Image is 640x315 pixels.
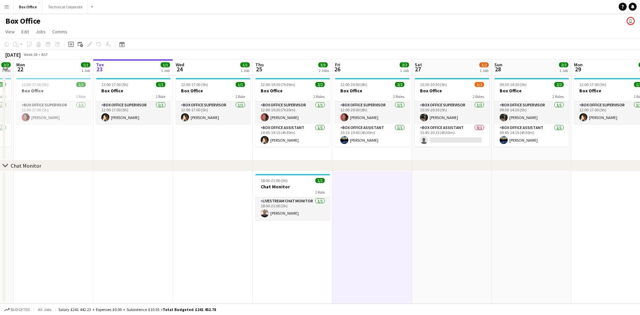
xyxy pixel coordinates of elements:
[22,52,39,57] span: Week 38
[50,27,70,36] a: Comms
[37,307,53,312] span: All jobs
[3,27,17,36] a: View
[58,307,216,312] div: Salary £241 442.23 + Expenses £0.00 + Subsistence £10.55 =
[11,307,30,312] span: Budgeted
[36,29,46,35] span: Jobs
[5,51,21,58] div: [DATE]
[3,306,31,313] button: Budgeted
[5,29,15,35] span: View
[19,27,32,36] a: Edit
[41,52,48,57] div: BST
[163,307,216,312] span: Total Budgeted £241 452.78
[5,16,40,26] h1: Box Office
[14,0,43,13] button: Box Office
[21,29,29,35] span: Edit
[52,29,67,35] span: Comms
[43,0,88,13] button: Technical Corporate
[33,27,48,36] a: Jobs
[627,17,635,25] app-user-avatar: Millie Haldane
[11,162,41,169] div: Chat Monitor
